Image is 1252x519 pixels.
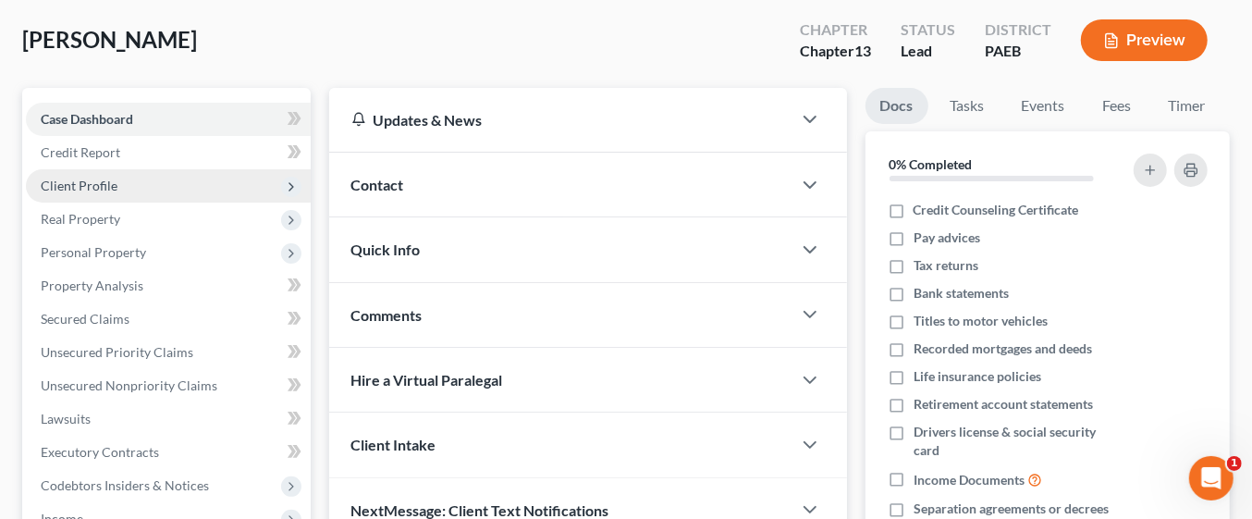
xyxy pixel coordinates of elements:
[351,436,436,453] span: Client Intake
[901,19,955,41] div: Status
[26,369,311,402] a: Unsecured Nonpriority Claims
[914,423,1123,460] span: Drivers license & social security card
[914,367,1041,386] span: Life insurance policies
[1007,88,1080,124] a: Events
[41,244,146,260] span: Personal Property
[41,377,217,393] span: Unsecured Nonpriority Claims
[1154,88,1221,124] a: Timer
[914,229,980,247] span: Pay advices
[936,88,1000,124] a: Tasks
[865,88,928,124] a: Docs
[26,303,311,336] a: Secured Claims
[41,444,159,460] span: Executory Contracts
[26,269,311,303] a: Property Analysis
[26,402,311,436] a: Lawsuits
[901,41,955,62] div: Lead
[41,311,129,327] span: Secured Claims
[26,103,311,136] a: Case Dashboard
[351,306,423,324] span: Comments
[854,42,871,59] span: 13
[26,336,311,369] a: Unsecured Priority Claims
[985,19,1051,41] div: District
[914,256,978,275] span: Tax returns
[351,241,421,258] span: Quick Info
[26,436,311,469] a: Executory Contracts
[26,136,311,169] a: Credit Report
[41,111,133,127] span: Case Dashboard
[41,211,120,227] span: Real Property
[1087,88,1147,124] a: Fees
[41,477,209,493] span: Codebtors Insiders & Notices
[1081,19,1208,61] button: Preview
[890,156,973,172] strong: 0% Completed
[914,201,1079,219] span: Credit Counseling Certificate
[800,19,871,41] div: Chapter
[41,344,193,360] span: Unsecured Priority Claims
[914,312,1048,330] span: Titles to motor vehicles
[351,371,503,389] span: Hire a Virtual Paralegal
[41,178,117,193] span: Client Profile
[22,26,197,53] span: [PERSON_NAME]
[351,501,609,519] span: NextMessage: Client Text Notifications
[351,176,404,193] span: Contact
[41,411,91,426] span: Lawsuits
[914,340,1092,358] span: Recorded mortgages and deeds
[1189,456,1234,500] iframe: Intercom live chat
[914,471,1025,489] span: Income Documents
[41,144,120,160] span: Credit Report
[985,41,1051,62] div: PAEB
[41,278,143,293] span: Property Analysis
[800,41,871,62] div: Chapter
[351,110,769,130] div: Updates & News
[914,395,1093,414] span: Retirement account statements
[1227,456,1242,471] span: 1
[914,284,1009,303] span: Bank statements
